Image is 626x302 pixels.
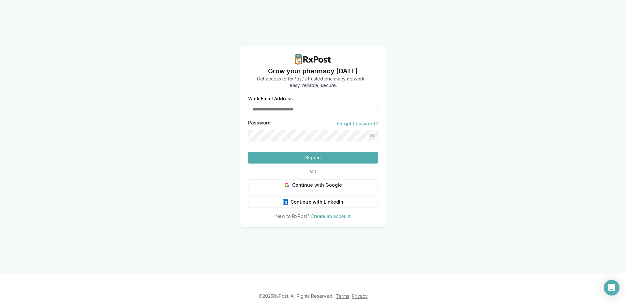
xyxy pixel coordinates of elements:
button: Continue with Google [248,179,378,191]
div: Open Intercom Messenger [604,280,619,295]
h1: Grow your pharmacy [DATE] [257,66,369,76]
a: Terms [336,293,349,299]
a: Create an account [311,213,350,219]
a: Privacy [352,293,368,299]
img: LinkedIn [283,199,288,205]
label: Work Email Address [248,96,378,101]
button: Show password [366,130,378,141]
img: Google [284,182,290,188]
img: RxPost Logo [292,54,334,65]
p: Get access to RxPost's trusted pharmacy network— easy, reliable, secure. [257,76,369,89]
a: Forgot Password? [337,121,378,127]
button: Sign In [248,152,378,164]
span: OR [307,169,319,174]
label: Password [248,121,271,127]
button: Continue with LinkedIn [248,196,378,208]
span: New to RxPost? [276,213,309,219]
